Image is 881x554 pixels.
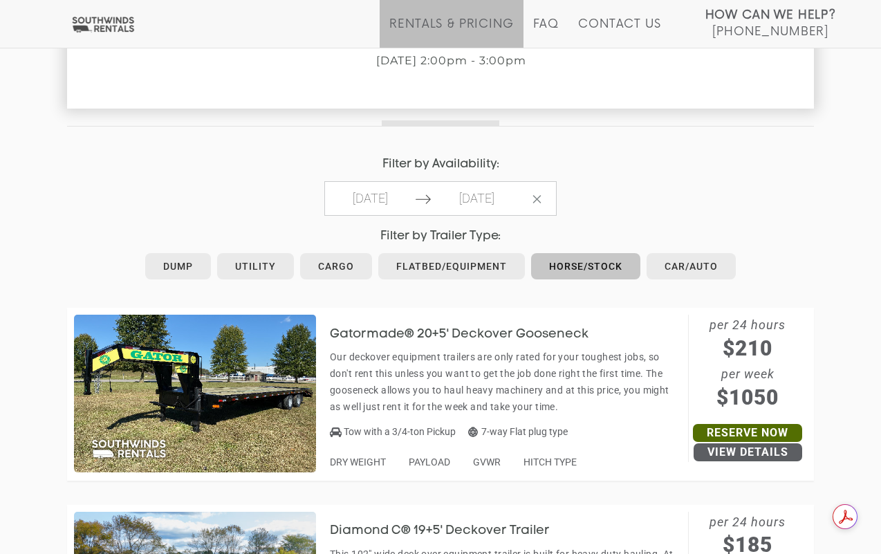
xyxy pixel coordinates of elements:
span: [PHONE_NUMBER] [712,25,828,39]
p: [DATE] 2:00pm - 3:00pm [67,55,835,67]
span: HITCH TYPE [523,456,577,468]
span: GVWR [473,456,501,468]
h3: Gatormade® 20+5' Deckover Gooseneck [330,328,609,342]
a: Utility [217,253,294,279]
strong: How Can We Help? [705,8,836,22]
p: Our deckover equipment trailers are only rated for your toughest jobs, so don't rent this unless ... [330,349,681,415]
a: Reserve Now [693,424,802,442]
h3: Diamond C® 19+5' Deckover Trailer [330,524,571,538]
span: 7-way Flat plug type [468,426,568,437]
a: Horse/Stock [531,253,640,279]
a: Car/Auto [647,253,736,279]
img: Southwinds Rentals Logo [69,16,137,33]
h4: Filter by Availability: [67,158,814,171]
span: Tow with a 3/4-ton Pickup [344,426,456,437]
span: $1050 [689,382,808,413]
a: Contact Us [578,17,660,48]
a: How Can We Help? [PHONE_NUMBER] [705,7,836,37]
a: FAQ [533,17,559,48]
span: $210 [689,333,808,364]
span: per 24 hours per week [689,315,808,413]
a: Dump [145,253,211,279]
span: PAYLOAD [409,456,450,468]
span: DRY WEIGHT [330,456,386,468]
a: View Details [694,443,802,461]
a: Gatormade® 20+5' Deckover Gooseneck [330,328,609,339]
h4: Filter by Trailer Type: [67,230,814,243]
a: Flatbed/Equipment [378,253,525,279]
a: Diamond C® 19+5' Deckover Trailer [330,525,571,536]
a: Rentals & Pricing [389,17,513,48]
img: SW012 - Gatormade 20+5' Deckover Gooseneck [74,315,316,472]
a: Cargo [300,253,372,279]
